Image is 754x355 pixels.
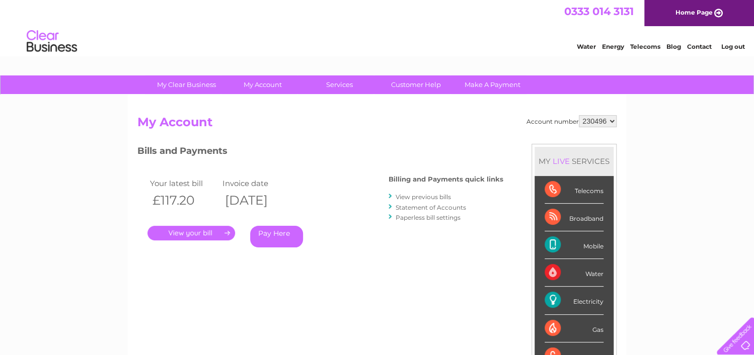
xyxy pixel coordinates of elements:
[220,190,292,211] th: [DATE]
[250,226,303,247] a: Pay Here
[396,204,466,211] a: Statement of Accounts
[545,204,604,231] div: Broadband
[545,231,604,259] div: Mobile
[145,75,228,94] a: My Clear Business
[451,75,534,94] a: Make A Payment
[137,115,617,134] h2: My Account
[26,26,78,57] img: logo.png
[545,259,604,287] div: Water
[666,43,681,50] a: Blog
[374,75,458,94] a: Customer Help
[535,147,614,175] div: MY SERVICES
[389,175,503,183] h4: Billing and Payments quick links
[602,43,624,50] a: Energy
[551,156,572,166] div: LIVE
[396,193,451,201] a: View previous bills
[137,144,503,161] h3: Bills and Payments
[577,43,596,50] a: Water
[721,43,744,50] a: Log out
[298,75,381,94] a: Services
[221,75,305,94] a: My Account
[147,176,220,190] td: Your latest bill
[396,214,461,221] a: Paperless bill settings
[147,226,235,240] a: .
[630,43,660,50] a: Telecoms
[545,315,604,342] div: Gas
[545,287,604,314] div: Electricity
[545,176,604,204] div: Telecoms
[220,176,292,190] td: Invoice date
[147,190,220,211] th: £117.20
[687,43,712,50] a: Contact
[526,115,617,127] div: Account number
[564,5,634,18] a: 0333 014 3131
[140,6,616,49] div: Clear Business is a trading name of Verastar Limited (registered in [GEOGRAPHIC_DATA] No. 3667643...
